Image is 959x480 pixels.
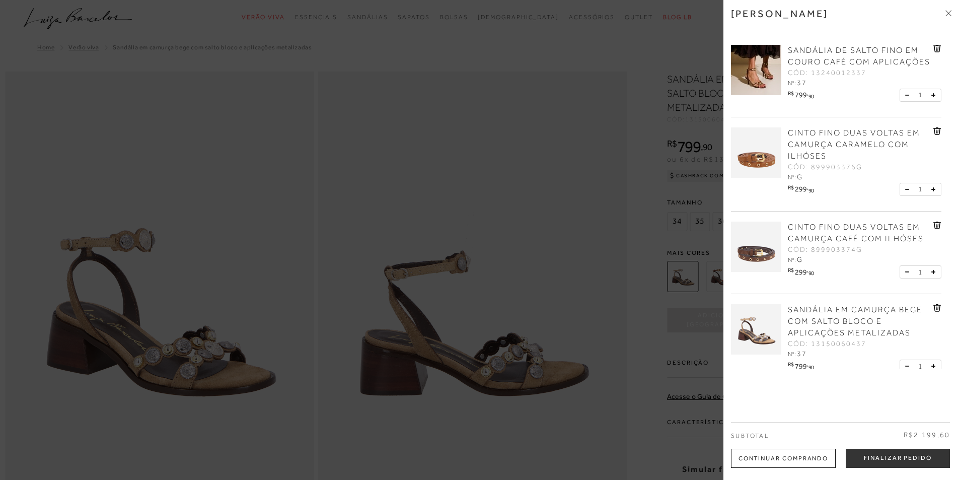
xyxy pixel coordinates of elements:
img: CINTO FINO DUAS VOLTAS EM CAMURÇA CAFÉ COM ILHÓSES [731,222,781,272]
span: 799 [795,362,807,370]
i: R$ [788,91,793,96]
i: R$ [788,267,793,273]
i: R$ [788,362,793,367]
span: 299 [795,185,807,193]
span: 1 [918,184,922,194]
i: , [807,362,814,367]
span: Nº: [788,174,796,181]
a: SANDÁLIA DE SALTO FINO EM COURO CAFÉ COM APLICAÇÕES [788,45,931,68]
span: 1 [918,361,922,372]
img: CINTO FINO DUAS VOLTAS EM CAMURÇA CARAMELO COM ILHÓSES [731,127,781,178]
span: SANDÁLIA EM CAMURÇA BEGE COM SALTO BLOCO E APLICAÇÕES METALIZADAS [788,305,922,337]
span: Nº: [788,256,796,263]
img: SANDÁLIA DE SALTO FINO EM COURO CAFÉ COM APLICAÇÕES [731,45,781,95]
span: CÓD: 13240012337 [788,68,866,78]
i: , [807,267,814,273]
a: CINTO FINO DUAS VOLTAS EM CAMURÇA CARAMELO COM ILHÓSES [788,127,931,162]
button: Finalizar Pedido [846,449,950,468]
span: 1 [918,90,922,100]
span: CINTO FINO DUAS VOLTAS EM CAMURÇA CAFÉ COM ILHÓSES [788,223,924,243]
span: Subtotal [731,432,769,439]
span: G [797,255,803,263]
span: 299 [795,268,807,276]
span: CINTO FINO DUAS VOLTAS EM CAMURÇA CARAMELO COM ILHÓSES [788,128,920,161]
span: 90 [808,364,814,370]
span: Nº: [788,351,796,358]
span: 799 [795,91,807,99]
span: 90 [808,187,814,193]
span: 90 [808,93,814,99]
span: Nº: [788,80,796,87]
span: 37 [797,79,807,87]
i: R$ [788,185,793,190]
i: , [807,185,814,190]
a: CINTO FINO DUAS VOLTAS EM CAMURÇA CAFÉ COM ILHÓSES [788,222,931,245]
span: CÓD: 899903374G [788,245,862,255]
a: SANDÁLIA EM CAMURÇA BEGE COM SALTO BLOCO E APLICAÇÕES METALIZADAS [788,304,931,339]
span: SANDÁLIA DE SALTO FINO EM COURO CAFÉ COM APLICAÇÕES [788,46,930,66]
span: CÓD: 899903376G [788,162,862,172]
span: R$2.199,60 [904,430,950,440]
img: SANDÁLIA EM CAMURÇA BEGE COM SALTO BLOCO E APLICAÇÕES METALIZADAS [731,304,781,355]
i: , [807,91,814,96]
span: 37 [797,350,807,358]
div: Continuar Comprando [731,449,836,468]
span: CÓD: 13150060437 [788,339,866,349]
h3: [PERSON_NAME] [731,8,829,20]
span: 1 [918,267,922,278]
span: 90 [808,270,814,276]
span: G [797,173,803,181]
